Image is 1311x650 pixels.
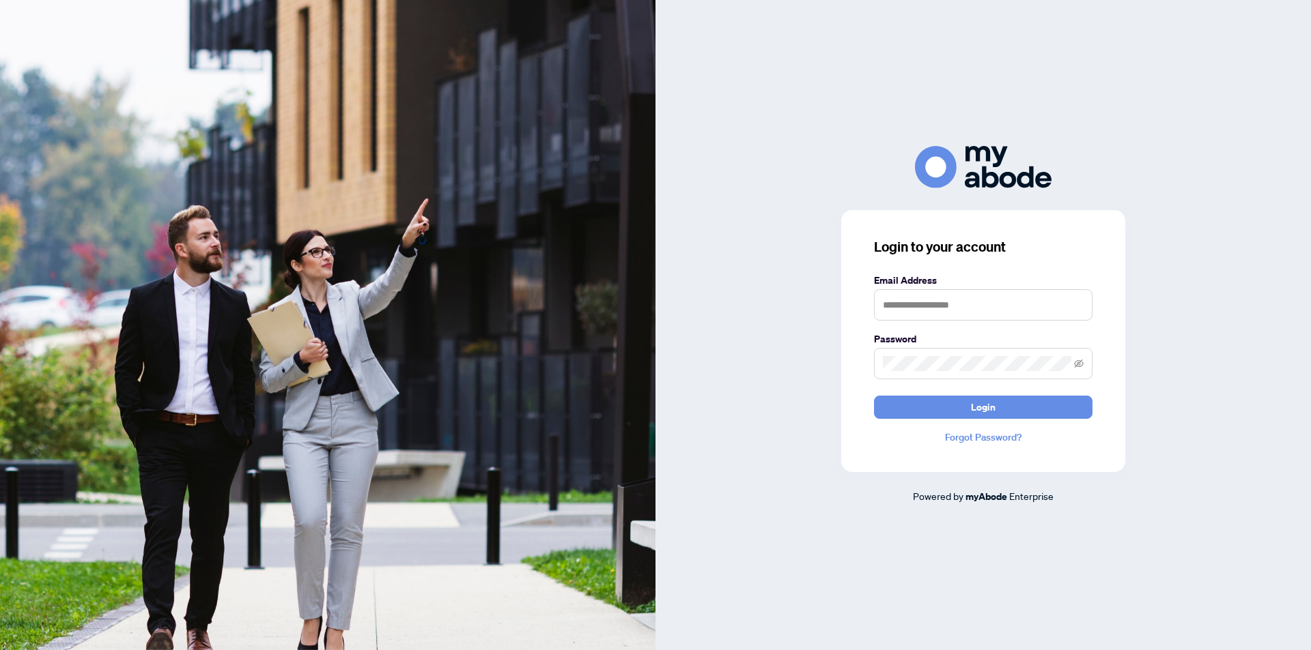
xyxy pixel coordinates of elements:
button: Login [874,396,1092,419]
a: myAbode [965,489,1007,504]
span: Login [971,396,996,418]
span: eye-invisible [1074,359,1084,368]
label: Email Address [874,273,1092,288]
h3: Login to your account [874,237,1092,256]
label: Password [874,331,1092,346]
span: Powered by [913,490,963,502]
img: ma-logo [915,146,1052,188]
a: Forgot Password? [874,430,1092,445]
span: Enterprise [1009,490,1054,502]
